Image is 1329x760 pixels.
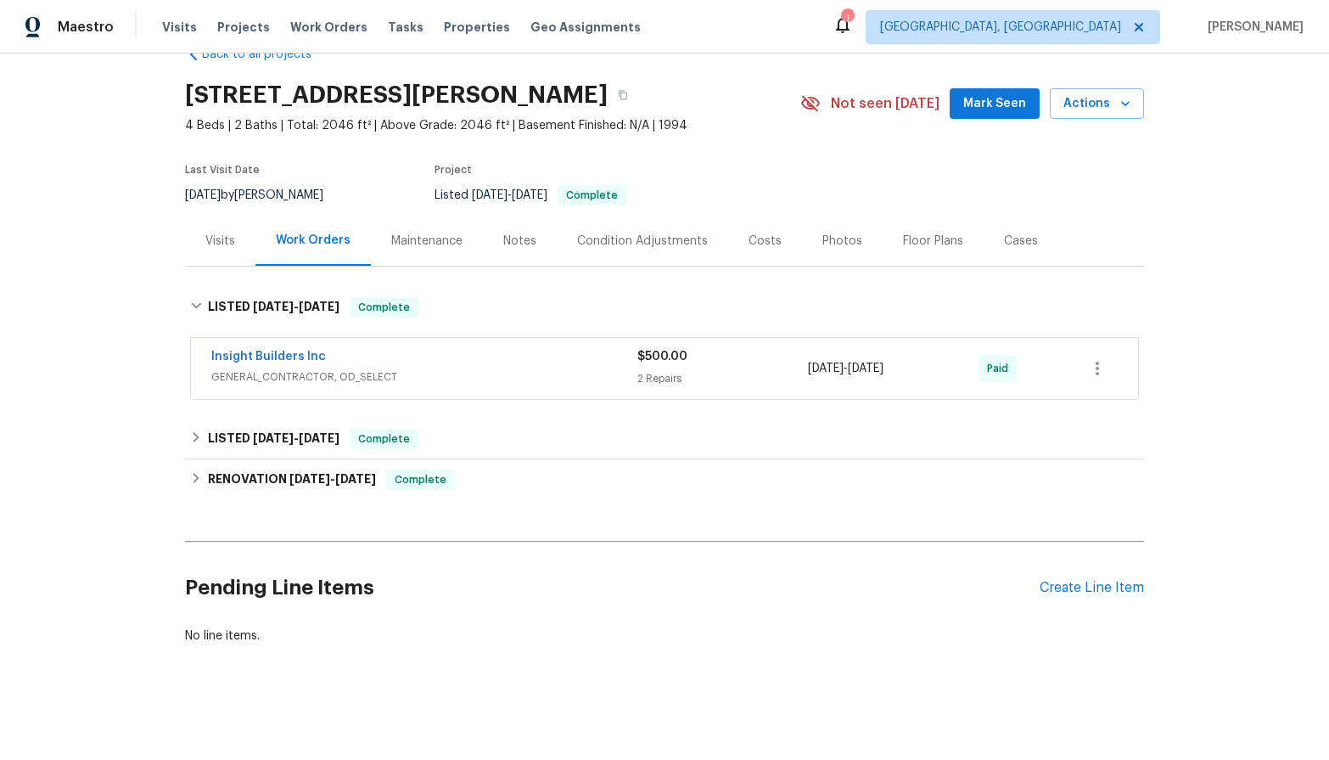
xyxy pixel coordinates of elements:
[388,471,453,488] span: Complete
[290,19,367,36] span: Work Orders
[289,473,376,485] span: -
[987,360,1015,377] span: Paid
[253,301,339,312] span: -
[608,80,638,110] button: Copy Address
[351,431,417,448] span: Complete
[211,369,637,386] span: GENERAL_CONTRACTOR, OD_SELECT
[185,165,260,175] span: Last Visit Date
[388,21,423,33] span: Tasks
[335,473,376,485] span: [DATE]
[299,432,339,444] span: [DATE]
[503,233,536,250] div: Notes
[205,233,235,250] div: Visits
[472,189,547,201] span: -
[208,297,339,318] h6: LISTED
[211,351,326,363] a: Insight Builders Inc
[637,370,808,387] div: 2 Repairs
[185,185,344,205] div: by [PERSON_NAME]
[559,190,625,200] span: Complete
[841,10,853,27] div: 1
[903,233,963,250] div: Floor Plans
[253,432,339,444] span: -
[185,46,348,63] a: Back to all projects
[185,189,221,201] span: [DATE]
[530,19,641,36] span: Geo Assignments
[185,628,1144,645] div: No line items.
[289,473,330,485] span: [DATE]
[351,299,417,316] span: Complete
[185,549,1040,628] h2: Pending Line Items
[299,301,339,312] span: [DATE]
[808,363,844,374] span: [DATE]
[444,19,510,36] span: Properties
[276,232,350,249] div: Work Orders
[217,19,270,36] span: Projects
[253,301,294,312] span: [DATE]
[1201,19,1304,36] span: [PERSON_NAME]
[208,470,376,490] h6: RENOVATION
[963,93,1026,115] span: Mark Seen
[472,189,507,201] span: [DATE]
[637,351,687,363] span: $500.00
[185,280,1144,335] div: LISTED [DATE]-[DATE]Complete
[512,189,547,201] span: [DATE]
[880,19,1121,36] span: [GEOGRAPHIC_DATA], [GEOGRAPHIC_DATA]
[58,19,114,36] span: Maestro
[1050,88,1144,120] button: Actions
[848,363,883,374] span: [DATE]
[185,87,608,104] h2: [STREET_ADDRESS][PERSON_NAME]
[435,165,472,175] span: Project
[808,360,883,377] span: -
[435,189,626,201] span: Listed
[1063,93,1130,115] span: Actions
[822,233,862,250] div: Photos
[577,233,708,250] div: Condition Adjustments
[185,459,1144,500] div: RENOVATION [DATE]-[DATE]Complete
[185,117,800,134] span: 4 Beds | 2 Baths | Total: 2046 ft² | Above Grade: 2046 ft² | Basement Finished: N/A | 1994
[1004,233,1038,250] div: Cases
[1040,580,1144,596] div: Create Line Item
[185,419,1144,459] div: LISTED [DATE]-[DATE]Complete
[391,233,463,250] div: Maintenance
[208,429,339,449] h6: LISTED
[162,19,197,36] span: Visits
[950,88,1040,120] button: Mark Seen
[253,432,294,444] span: [DATE]
[831,95,939,112] span: Not seen [DATE]
[749,233,782,250] div: Costs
